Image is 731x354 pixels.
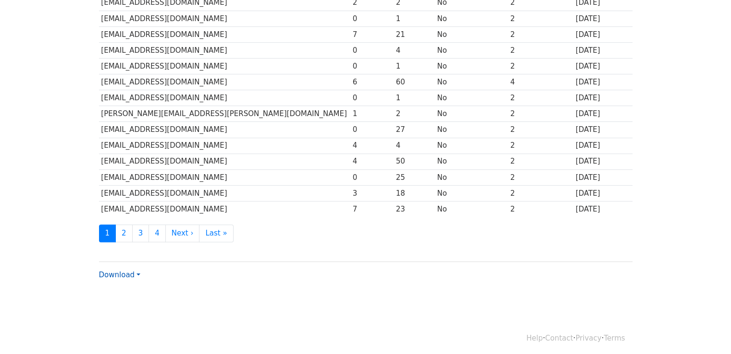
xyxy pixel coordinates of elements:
[394,11,435,26] td: 1
[508,74,573,90] td: 4
[573,59,632,74] td: [DATE]
[350,169,394,185] td: 0
[435,153,508,169] td: No
[394,74,435,90] td: 60
[199,224,233,242] a: Last »
[394,26,435,42] td: 21
[573,185,632,201] td: [DATE]
[573,11,632,26] td: [DATE]
[99,106,350,122] td: [PERSON_NAME][EMAIL_ADDRESS][PERSON_NAME][DOMAIN_NAME]
[99,153,350,169] td: [EMAIL_ADDRESS][DOMAIN_NAME]
[350,59,394,74] td: 0
[573,74,632,90] td: [DATE]
[99,138,350,153] td: [EMAIL_ADDRESS][DOMAIN_NAME]
[508,122,573,138] td: 2
[508,59,573,74] td: 2
[435,42,508,58] td: No
[149,224,166,242] a: 4
[394,169,435,185] td: 25
[435,106,508,122] td: No
[508,106,573,122] td: 2
[573,42,632,58] td: [DATE]
[99,185,350,201] td: [EMAIL_ADDRESS][DOMAIN_NAME]
[435,138,508,153] td: No
[394,106,435,122] td: 2
[604,334,625,342] a: Terms
[435,11,508,26] td: No
[350,185,394,201] td: 3
[573,106,632,122] td: [DATE]
[394,138,435,153] td: 4
[508,169,573,185] td: 2
[394,201,435,217] td: 23
[350,90,394,106] td: 0
[508,90,573,106] td: 2
[435,74,508,90] td: No
[435,169,508,185] td: No
[394,153,435,169] td: 50
[573,153,632,169] td: [DATE]
[508,11,573,26] td: 2
[435,185,508,201] td: No
[99,42,350,58] td: [EMAIL_ADDRESS][DOMAIN_NAME]
[350,122,394,138] td: 0
[435,90,508,106] td: No
[99,11,350,26] td: [EMAIL_ADDRESS][DOMAIN_NAME]
[508,138,573,153] td: 2
[99,90,350,106] td: [EMAIL_ADDRESS][DOMAIN_NAME]
[165,224,200,242] a: Next ›
[350,74,394,90] td: 6
[350,153,394,169] td: 4
[435,26,508,42] td: No
[99,169,350,185] td: [EMAIL_ADDRESS][DOMAIN_NAME]
[573,90,632,106] td: [DATE]
[132,224,149,242] a: 3
[683,308,731,354] iframe: Chat Widget
[508,153,573,169] td: 2
[394,122,435,138] td: 27
[350,26,394,42] td: 7
[526,334,543,342] a: Help
[99,122,350,138] td: [EMAIL_ADDRESS][DOMAIN_NAME]
[508,26,573,42] td: 2
[573,122,632,138] td: [DATE]
[99,26,350,42] td: [EMAIL_ADDRESS][DOMAIN_NAME]
[435,59,508,74] td: No
[508,42,573,58] td: 2
[99,59,350,74] td: [EMAIL_ADDRESS][DOMAIN_NAME]
[99,271,140,279] a: Download
[350,138,394,153] td: 4
[394,90,435,106] td: 1
[573,201,632,217] td: [DATE]
[350,11,394,26] td: 0
[350,106,394,122] td: 1
[573,138,632,153] td: [DATE]
[394,59,435,74] td: 1
[350,42,394,58] td: 0
[99,74,350,90] td: [EMAIL_ADDRESS][DOMAIN_NAME]
[99,201,350,217] td: [EMAIL_ADDRESS][DOMAIN_NAME]
[575,334,601,342] a: Privacy
[350,201,394,217] td: 7
[435,201,508,217] td: No
[115,224,133,242] a: 2
[435,122,508,138] td: No
[508,201,573,217] td: 2
[573,169,632,185] td: [DATE]
[508,185,573,201] td: 2
[99,224,116,242] a: 1
[545,334,573,342] a: Contact
[394,42,435,58] td: 4
[573,26,632,42] td: [DATE]
[394,185,435,201] td: 18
